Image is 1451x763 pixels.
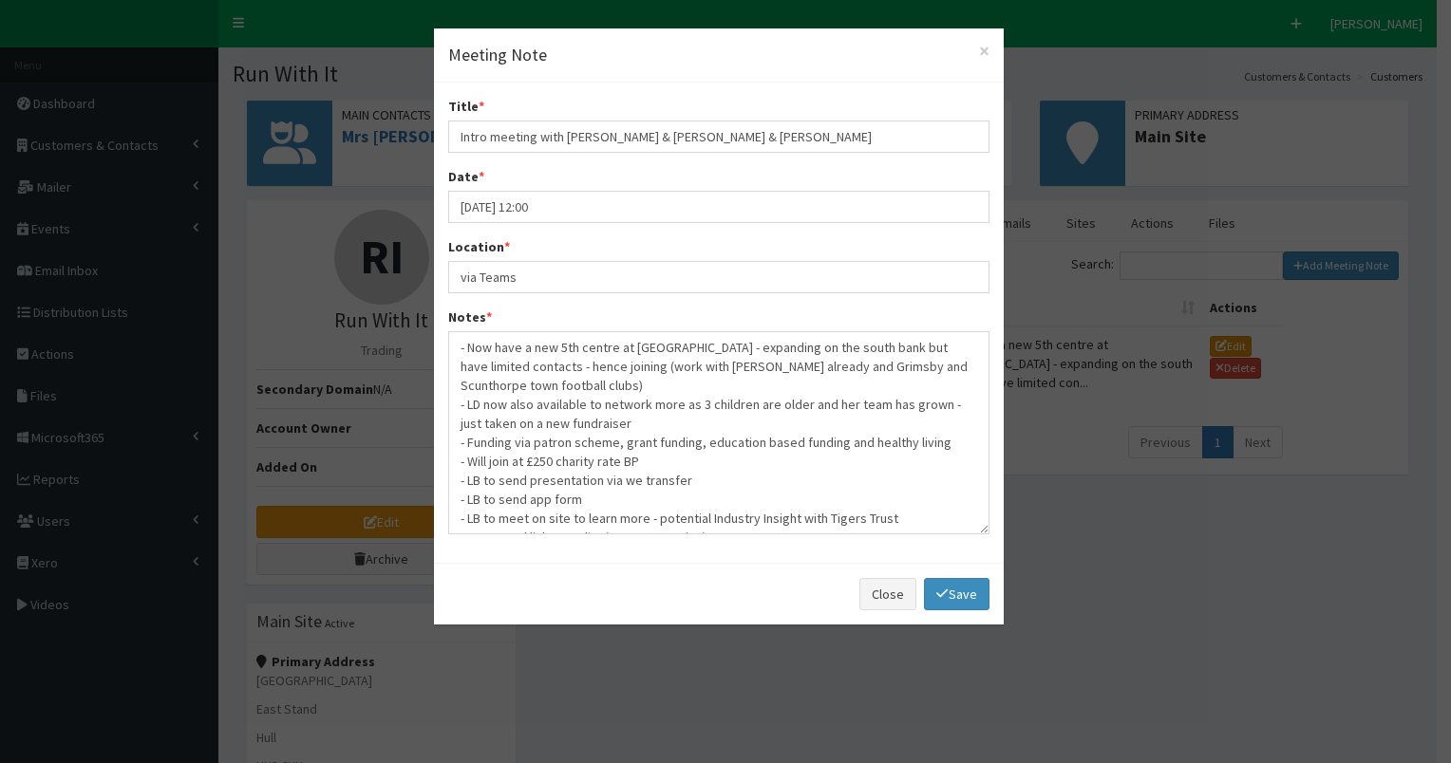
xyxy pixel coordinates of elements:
label: Title [448,97,484,116]
button: × [979,41,989,61]
h4: Meeting Note [448,43,989,67]
a: Save [924,578,989,610]
a: Close [859,578,916,610]
label: Location [448,237,510,256]
label: Notes [448,307,492,326]
label: Date [448,167,484,186]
